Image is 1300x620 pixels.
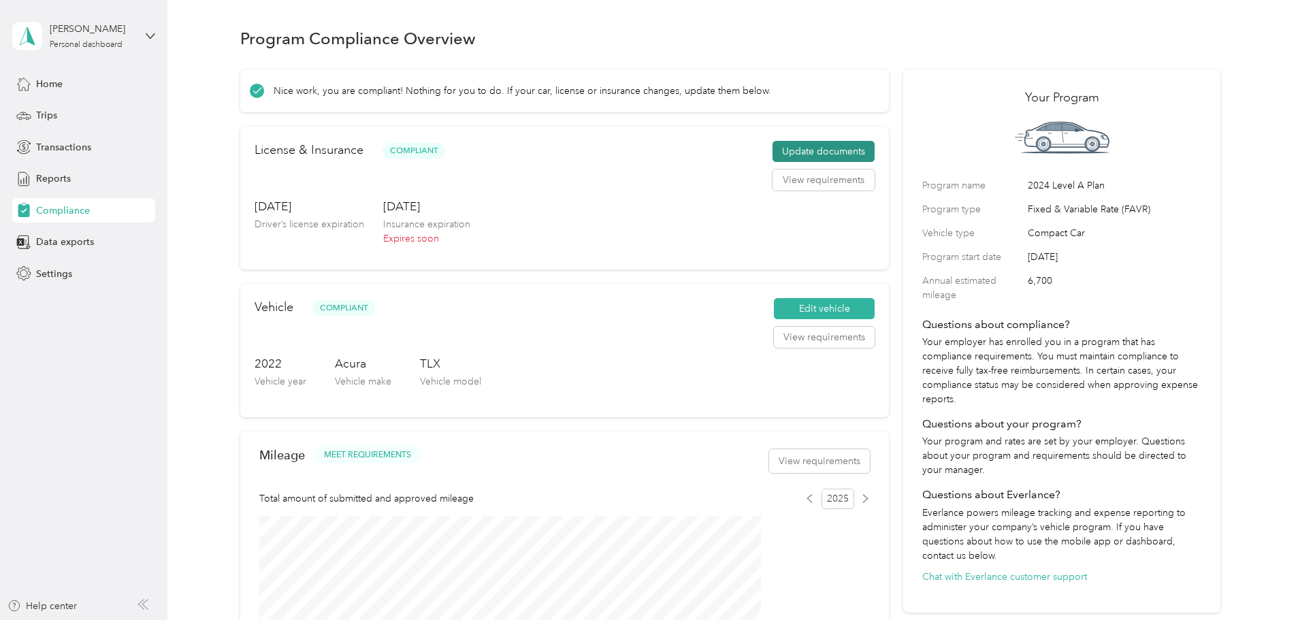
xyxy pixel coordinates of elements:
h1: Program Compliance Overview [240,31,476,46]
button: Help center [7,599,77,613]
h4: Questions about Everlance? [922,487,1201,503]
p: Vehicle make [335,374,391,389]
span: Home [36,77,63,91]
p: Nice work, you are compliant! Nothing for you to do. If your car, license or insurance changes, u... [274,84,771,98]
button: MEET REQUIREMENTS [314,446,421,463]
span: Data exports [36,235,94,249]
h3: 2022 [255,355,306,372]
span: 2025 [822,489,854,509]
button: Update documents [773,141,875,163]
span: Settings [36,267,72,281]
h4: Questions about compliance? [922,316,1201,333]
h4: Questions about your program? [922,416,1201,432]
h3: [DATE] [383,198,470,215]
p: Vehicle model [420,374,481,389]
span: Total amount of submitted and approved mileage [259,491,474,506]
h3: Acura [335,355,391,372]
span: Transactions [36,140,91,154]
span: Compliance [36,203,90,218]
span: Compliant [312,300,375,316]
p: Everlance powers mileage tracking and expense reporting to administer your company’s vehicle prog... [922,506,1201,563]
span: Fixed & Variable Rate (FAVR) [1028,202,1201,216]
h2: Your Program [922,88,1201,107]
p: Your employer has enrolled you in a program that has compliance requirements. You must maintain c... [922,335,1201,406]
p: Your program and rates are set by your employer. Questions about your program and requirements sh... [922,434,1201,477]
button: View requirements [773,169,875,191]
div: Personal dashboard [50,41,123,49]
button: Chat with Everlance customer support [922,570,1087,584]
button: View requirements [769,449,870,473]
span: [DATE] [1028,250,1201,264]
p: Expires soon [383,231,470,246]
p: Insurance expiration [383,217,470,231]
span: Reports [36,172,71,186]
h3: [DATE] [255,198,364,215]
h2: License & Insurance [255,141,363,159]
button: View requirements [774,327,875,348]
label: Vehicle type [922,226,1023,240]
span: Compact Car [1028,226,1201,240]
label: Program start date [922,250,1023,264]
span: MEET REQUIREMENTS [324,449,411,461]
span: 2024 Level A Plan [1028,178,1201,193]
h3: TLX [420,355,481,372]
span: Compliant [383,143,445,159]
iframe: Everlance-gr Chat Button Frame [1224,544,1300,620]
label: Program type [922,202,1023,216]
p: Driver’s license expiration [255,217,364,231]
h2: Mileage [259,448,305,462]
div: [PERSON_NAME] [50,22,135,36]
h2: Vehicle [255,298,293,316]
label: Annual estimated mileage [922,274,1023,302]
span: Trips [36,108,57,123]
span: 6,700 [1028,274,1201,302]
p: Vehicle year [255,374,306,389]
label: Program name [922,178,1023,193]
button: Edit vehicle [774,298,875,320]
